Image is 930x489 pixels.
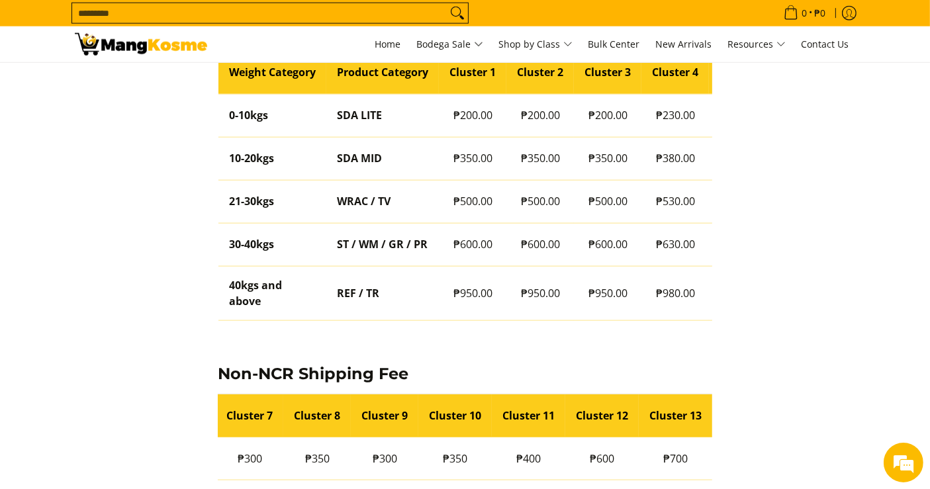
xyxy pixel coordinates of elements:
[439,266,506,321] td: ₱950.00
[337,194,391,208] strong: WRAC / TV
[639,437,712,480] td: ₱700
[418,437,492,480] td: ₱350
[439,94,506,137] td: ₱200.00
[229,65,316,79] strong: Weight Category
[649,26,719,62] a: New Arrivals
[709,266,817,321] td: ₱1,000.00
[337,65,428,79] strong: Product Category
[641,266,709,321] td: ₱980.00
[709,180,817,223] td: ₱550.00
[492,26,579,62] a: Shop by Class
[582,26,647,62] a: Bulk Center
[502,408,555,423] strong: Cluster 11
[565,437,639,480] td: ₱600
[7,338,252,384] textarea: Type your message and hit 'Enter'
[574,223,641,266] td: ₱600.00
[220,26,856,62] nav: Main Menu
[499,36,573,53] span: Shop by Class
[574,180,641,223] td: ₱500.00
[337,286,379,300] strong: REF / TR
[429,408,481,423] strong: Cluster 10
[439,223,506,266] td: ₱600.00
[439,180,506,223] td: ₱500.00
[709,137,817,180] td: ₱400.00
[517,65,563,79] strong: Cluster 2
[283,437,351,480] td: ₱350
[410,26,490,62] a: Bodega Sale
[641,180,709,223] td: ₱530.00
[506,137,574,180] td: ₱350.00
[709,223,817,266] td: ₱650.00
[795,26,856,62] a: Contact Us
[77,155,183,289] span: We're online!
[574,137,641,180] td: ₱350.00
[800,9,810,18] span: 0
[226,408,273,423] strong: Cluster 7
[69,74,222,91] div: Chat with us now
[369,26,408,62] a: Home
[506,94,574,137] td: ₱200.00
[574,94,641,137] td: ₱200.00
[576,408,628,423] strong: Cluster 12
[656,38,712,50] span: New Arrivals
[813,9,828,18] span: ₱0
[584,65,631,79] strong: Cluster 3
[641,94,709,137] td: ₱230.00
[75,33,207,56] img: Shipping &amp; Delivery Page l Mang Kosme: Home Appliances Warehouse Sale!
[449,65,496,79] strong: Cluster 1
[217,7,249,38] div: Minimize live chat window
[506,223,574,266] td: ₱600.00
[216,437,283,480] td: ₱300
[337,237,428,251] strong: ST / WM / GR / PR
[337,108,382,122] strong: SDA LITE
[229,194,274,208] strong: 21-30kgs
[802,38,849,50] span: Contact Us
[641,223,709,266] td: ₱630.00
[229,151,274,165] strong: 10-20kgs
[492,437,565,480] td: ₱400
[351,437,418,480] td: ₱300
[780,6,830,21] span: •
[506,266,574,321] td: ₱950.00
[588,38,640,50] span: Bulk Center
[361,408,408,423] strong: Cluster 9
[721,26,792,62] a: Resources
[417,36,483,53] span: Bodega Sale
[709,94,817,137] td: ₱250.00
[506,180,574,223] td: ₱500.00
[229,237,274,251] strong: 30-40kgs
[728,36,786,53] span: Resources
[652,65,698,79] strong: Cluster 4
[294,408,340,423] strong: Cluster 8
[229,108,268,122] strong: 0-10kgs
[337,151,382,165] strong: SDA MID
[447,3,468,23] button: Search
[439,137,506,180] td: ₱350.00
[375,38,401,50] span: Home
[649,408,702,423] strong: Cluster 13
[218,364,712,384] h3: Non-NCR Shipping Fee
[229,278,282,309] strong: 40kgs and above
[574,266,641,321] td: ₱950.00
[641,137,709,180] td: ₱380.00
